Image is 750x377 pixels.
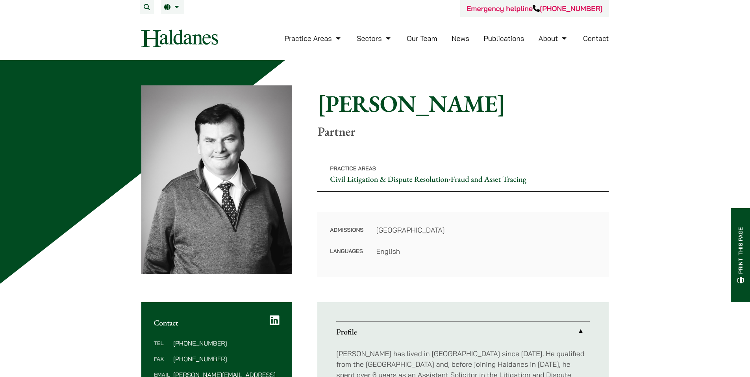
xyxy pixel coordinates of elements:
dd: [GEOGRAPHIC_DATA] [376,225,596,235]
dd: [PHONE_NUMBER] [173,340,280,346]
a: Civil Litigation & Dispute Resolution [330,174,448,184]
span: Practice Areas [330,165,376,172]
p: • [317,156,609,192]
dd: [PHONE_NUMBER] [173,356,280,362]
a: Our Team [407,34,437,43]
a: Practice Areas [285,34,343,43]
dd: English [376,246,596,257]
a: Profile [336,322,590,342]
a: Contact [583,34,609,43]
a: EN [164,4,181,10]
dt: Tel [154,340,170,356]
a: News [452,34,469,43]
a: Fraud and Asset Tracing [451,174,526,184]
h1: [PERSON_NAME] [317,89,609,118]
a: Publications [484,34,524,43]
p: Partner [317,124,609,139]
dt: Admissions [330,225,363,246]
dt: Languages [330,246,363,257]
img: Logo of Haldanes [141,30,218,47]
h2: Contact [154,318,280,327]
a: LinkedIn [270,315,280,326]
a: Sectors [357,34,392,43]
a: Emergency helpline[PHONE_NUMBER] [467,4,602,13]
dt: Fax [154,356,170,371]
a: About [539,34,569,43]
